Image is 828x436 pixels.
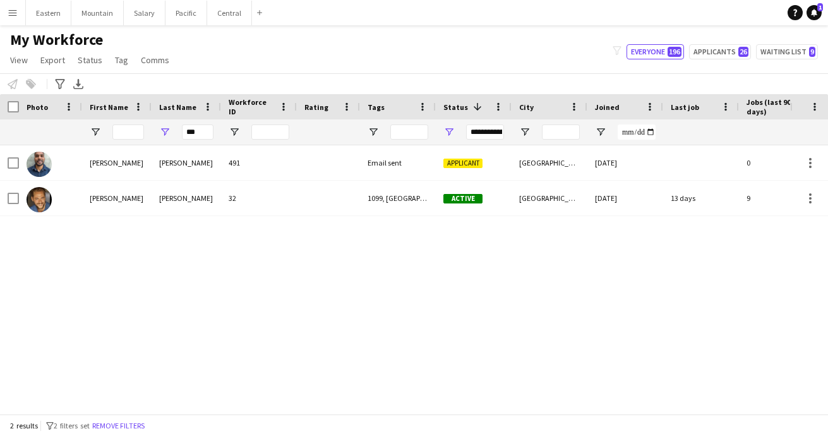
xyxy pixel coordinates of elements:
[115,54,128,66] span: Tag
[90,419,147,433] button: Remove filters
[739,145,821,180] div: 0
[747,97,798,116] span: Jobs (last 90 days)
[182,124,213,140] input: Last Name Filter Input
[26,1,71,25] button: Eastern
[809,47,815,57] span: 9
[756,44,818,59] button: Waiting list9
[512,145,587,180] div: [GEOGRAPHIC_DATA]
[519,126,531,138] button: Open Filter Menu
[10,54,28,66] span: View
[152,145,221,180] div: [PERSON_NAME]
[165,1,207,25] button: Pacific
[54,421,90,430] span: 2 filters set
[390,124,428,140] input: Tags Filter Input
[739,181,821,215] div: 9
[90,102,128,112] span: First Name
[368,102,385,112] span: Tags
[82,145,152,180] div: [PERSON_NAME]
[27,102,48,112] span: Photo
[443,102,468,112] span: Status
[229,126,240,138] button: Open Filter Menu
[10,30,103,49] span: My Workforce
[807,5,822,20] a: 1
[27,152,52,177] img: Damon Owens Jr
[443,126,455,138] button: Open Filter Menu
[71,76,86,92] app-action-btn: Export XLSX
[668,47,681,57] span: 196
[689,44,751,59] button: Applicants26
[40,54,65,66] span: Export
[627,44,684,59] button: Everyone196
[221,181,297,215] div: 32
[304,102,328,112] span: Rating
[229,97,274,116] span: Workforce ID
[663,181,739,215] div: 13 days
[368,126,379,138] button: Open Filter Menu
[27,187,52,212] img: Evan Towell
[159,126,171,138] button: Open Filter Menu
[90,126,101,138] button: Open Filter Menu
[542,124,580,140] input: City Filter Input
[136,52,174,68] a: Comms
[512,181,587,215] div: [GEOGRAPHIC_DATA]
[443,194,483,203] span: Active
[817,3,823,11] span: 1
[152,181,221,215] div: [PERSON_NAME]
[360,181,436,215] div: 1099, [GEOGRAPHIC_DATA], [DEMOGRAPHIC_DATA], [GEOGRAPHIC_DATA]
[618,124,656,140] input: Joined Filter Input
[159,102,196,112] span: Last Name
[251,124,289,140] input: Workforce ID Filter Input
[738,47,748,57] span: 26
[35,52,70,68] a: Export
[112,124,144,140] input: First Name Filter Input
[587,145,663,180] div: [DATE]
[82,181,152,215] div: [PERSON_NAME]
[443,159,483,168] span: Applicant
[587,181,663,215] div: [DATE]
[141,54,169,66] span: Comms
[110,52,133,68] a: Tag
[671,102,699,112] span: Last job
[71,1,124,25] button: Mountain
[5,52,33,68] a: View
[221,145,297,180] div: 491
[595,102,620,112] span: Joined
[360,145,436,180] div: Email sent
[124,1,165,25] button: Salary
[52,76,68,92] app-action-btn: Advanced filters
[73,52,107,68] a: Status
[519,102,534,112] span: City
[207,1,252,25] button: Central
[78,54,102,66] span: Status
[595,126,606,138] button: Open Filter Menu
